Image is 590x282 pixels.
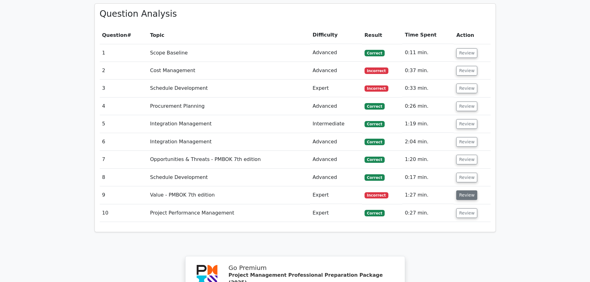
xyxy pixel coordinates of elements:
td: 4 [100,98,148,115]
button: Review [456,119,477,129]
button: Review [456,173,477,182]
span: Correct [365,50,385,56]
td: 0:33 min. [402,80,454,97]
button: Review [456,208,477,218]
td: 1 [100,44,148,62]
button: Review [456,84,477,93]
td: 9 [100,186,148,204]
td: 1:19 min. [402,115,454,133]
td: 0:17 min. [402,169,454,186]
td: 0:26 min. [402,98,454,115]
td: 1:27 min. [402,186,454,204]
td: Intermediate [310,115,362,133]
td: Advanced [310,98,362,115]
span: Incorrect [365,192,388,198]
td: Schedule Development [148,80,310,97]
td: 6 [100,133,148,151]
td: Integration Management [148,115,310,133]
td: 0:11 min. [402,44,454,62]
td: Advanced [310,169,362,186]
button: Review [456,102,477,111]
th: Topic [148,26,310,44]
th: Time Spent [402,26,454,44]
th: Difficulty [310,26,362,44]
td: 10 [100,204,148,222]
th: # [100,26,148,44]
td: Integration Management [148,133,310,151]
td: Expert [310,186,362,204]
td: Value - PMBOK 7th edition [148,186,310,204]
span: Correct [365,157,385,163]
td: 1:20 min. [402,151,454,168]
span: Correct [365,174,385,180]
td: 8 [100,169,148,186]
td: 0:37 min. [402,62,454,80]
button: Review [456,137,477,147]
td: 2 [100,62,148,80]
td: Advanced [310,44,362,62]
td: 5 [100,115,148,133]
td: Project Performance Management [148,204,310,222]
td: Procurement Planning [148,98,310,115]
td: 2:04 min. [402,133,454,151]
th: Action [454,26,490,44]
th: Result [362,26,402,44]
button: Review [456,48,477,58]
td: Opportunities & Threats - PMBOK 7th edition [148,151,310,168]
td: Advanced [310,133,362,151]
span: Incorrect [365,85,388,92]
td: Expert [310,80,362,97]
span: Correct [365,103,385,109]
td: Expert [310,204,362,222]
span: Correct [365,210,385,216]
span: Correct [365,139,385,145]
td: Schedule Development [148,169,310,186]
td: Scope Baseline [148,44,310,62]
span: Correct [365,121,385,127]
td: 7 [100,151,148,168]
h3: Question Analysis [100,9,491,19]
td: Advanced [310,151,362,168]
td: 3 [100,80,148,97]
button: Review [456,190,477,200]
button: Review [456,155,477,164]
td: 0:27 min. [402,204,454,222]
span: Question [102,32,127,38]
button: Review [456,66,477,76]
td: Advanced [310,62,362,80]
span: Incorrect [365,67,388,74]
td: Cost Management [148,62,310,80]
